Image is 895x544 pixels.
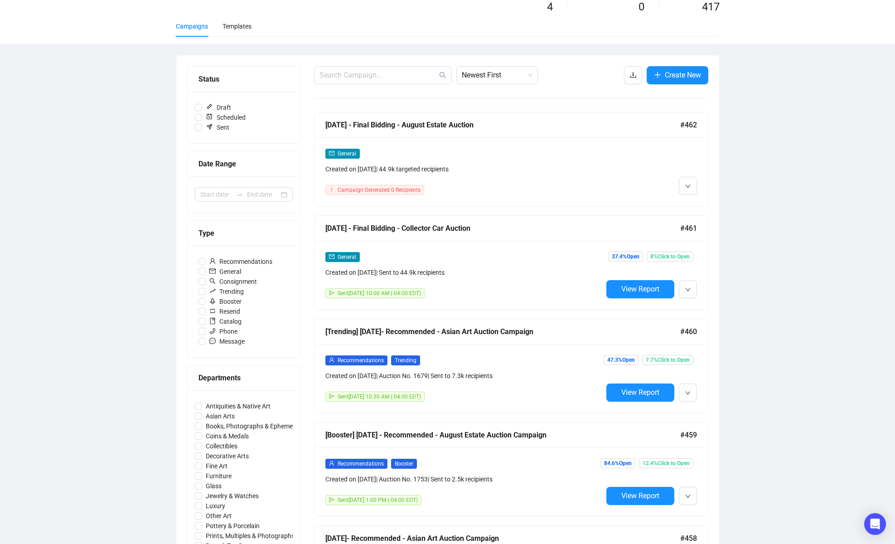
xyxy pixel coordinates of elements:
[621,285,659,293] span: View Report
[338,461,384,467] span: Recommendations
[202,491,262,501] span: Jewelry & Watches
[198,73,289,85] div: Status
[621,491,659,500] span: View Report
[206,326,241,336] span: Phone
[325,119,680,131] div: [DATE] - Final Bidding - August Estate Auction
[202,431,252,441] span: Coins & Medals
[325,267,603,277] div: Created on [DATE] | Sent to 44.9k recipients
[329,357,334,363] span: user
[206,306,244,316] span: Resend
[329,393,334,399] span: send
[338,393,421,400] span: Sent [DATE] 10:30 AM (-04:00 EDT)
[608,252,643,262] span: 37.4% Open
[314,112,708,206] a: [DATE] - Final Bidding - August Estate Auction#462mailGeneralCreated on [DATE]| 44.9k targeted re...
[604,355,639,365] span: 47.3% Open
[206,257,276,267] span: Recommendations
[329,290,334,296] span: send
[629,71,637,78] span: download
[202,471,235,481] span: Furniture
[209,288,216,294] span: rise
[702,0,720,13] span: 417
[247,189,279,199] input: End date
[209,258,216,264] span: user
[338,357,384,364] span: Recommendations
[209,298,216,304] span: rocket
[647,252,693,262] span: 8% Click to Open
[606,280,674,298] button: View Report
[639,458,693,468] span: 12.4% Click to Open
[680,119,697,131] span: #462
[202,102,235,112] span: Draft
[209,338,216,344] span: message
[338,497,418,503] span: Sent [DATE] 1:00 PM (-04:00 EDT)
[338,187,421,193] span: Campaign Generated 0 Recipients
[198,372,289,384] div: Departments
[209,278,216,284] span: search
[685,390,691,396] span: down
[338,151,356,157] span: General
[680,429,697,441] span: #459
[202,481,225,491] span: Glass
[665,69,701,81] span: Create New
[202,521,263,531] span: Pottery & Porcelain
[338,290,421,296] span: Sent [DATE] 10:00 AM (-04:00 EDT)
[206,296,245,306] span: Booster
[202,112,249,122] span: Scheduled
[325,326,680,337] div: [Trending] [DATE]- Recommended - Asian Art Auction Campaign
[325,371,603,381] div: Created on [DATE] | Auction No. 1679 | Sent to 7.3k recipients
[202,501,229,511] span: Luxury
[329,497,334,502] span: send
[206,316,245,326] span: Catalog
[209,308,216,314] span: retweet
[314,215,708,310] a: [DATE] - Final Bidding - Collector Car Auction#461mailGeneralCreated on [DATE]| Sent to 44.9k rec...
[647,66,708,84] button: Create New
[439,72,446,79] span: search
[329,187,334,192] span: exclamation
[680,223,697,234] span: #461
[209,318,216,324] span: book
[547,0,553,13] span: 4
[685,184,691,189] span: down
[864,513,886,535] div: Open Intercom Messenger
[319,70,437,81] input: Search Campaign...
[202,421,302,431] span: Books, Photographs & Ephemera
[639,0,644,13] span: 0
[236,191,243,198] span: swap-right
[202,451,252,461] span: Decorative Arts
[236,191,243,198] span: to
[462,67,532,84] span: Newest First
[202,401,274,411] span: Antiquities & Native Art
[325,474,603,484] div: Created on [DATE] | Auction No. 1753 | Sent to 2.5k recipients
[202,531,298,541] span: Prints, Multiples & Photographs
[202,122,233,132] span: Sent
[325,533,680,544] div: [DATE]- Recommended - Asian Art Auction Campaign
[606,487,674,505] button: View Report
[209,328,216,334] span: phone
[654,71,661,78] span: plus
[338,254,356,260] span: General
[202,511,235,521] span: Other Art
[685,287,691,292] span: down
[314,319,708,413] a: [Trending] [DATE]- Recommended - Asian Art Auction Campaign#460userRecommendationsTrendingCreated...
[206,277,261,287] span: Consignment
[680,326,697,337] span: #460
[202,461,231,471] span: Fine Art
[606,384,674,402] button: View Report
[329,461,334,466] span: user
[600,458,635,468] span: 84.6% Open
[206,336,248,346] span: Message
[314,422,708,516] a: [Booster] [DATE] - Recommended - August Estate Auction Campaign#459userRecommendationsBoosterCrea...
[391,355,420,365] span: Trending
[621,388,659,397] span: View Report
[391,459,417,469] span: Booster
[206,287,247,296] span: Trending
[642,355,693,365] span: 7.7% Click to Open
[198,158,289,170] div: Date Range
[325,429,680,441] div: [Booster] [DATE] - Recommended - August Estate Auction Campaign
[325,164,603,174] div: Created on [DATE] | 44.9k targeted recipients
[329,151,334,156] span: mail
[198,228,289,239] div: Type
[176,21,208,31] div: Campaigns
[685,494,691,499] span: down
[680,533,697,544] span: #458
